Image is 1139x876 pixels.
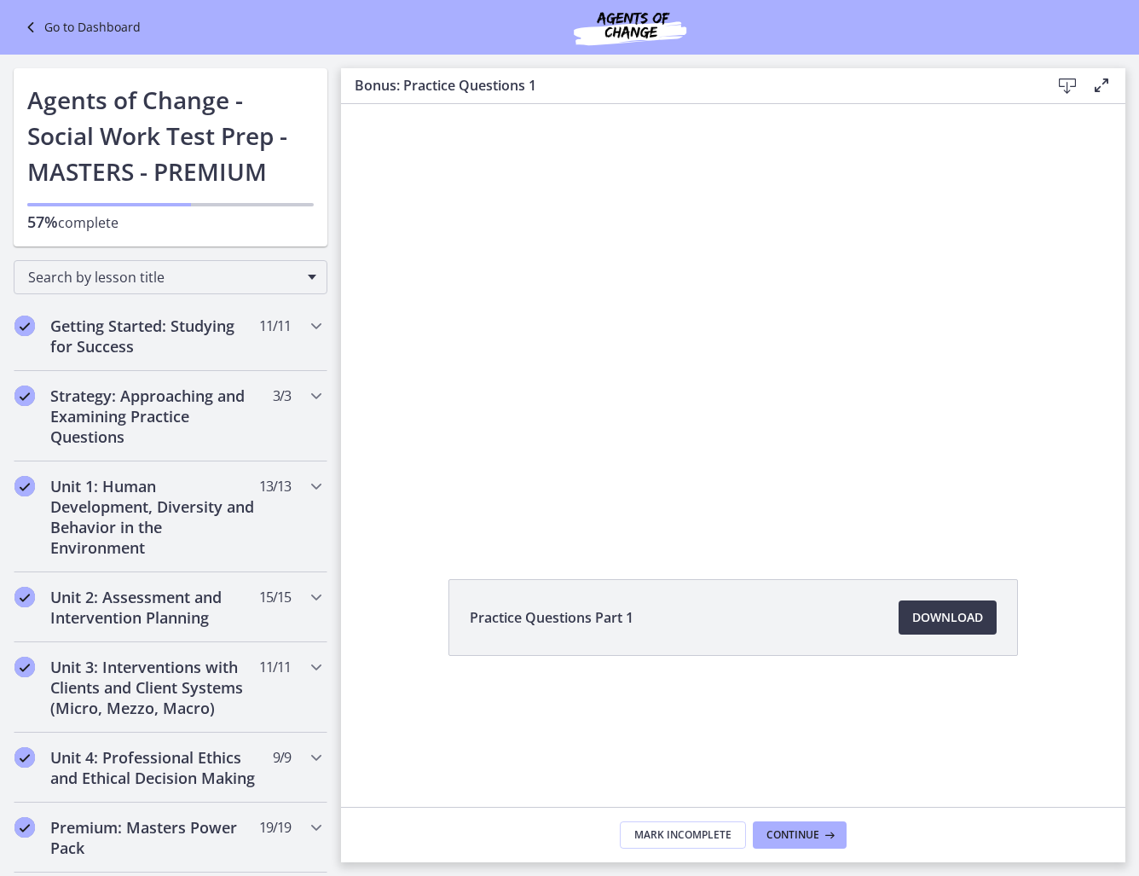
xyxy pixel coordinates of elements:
span: 11 / 11 [259,316,291,336]
h2: Strategy: Approaching and Examining Practice Questions [50,386,258,447]
iframe: Video Lesson [341,104,1125,540]
div: Search by lesson title [14,260,327,294]
h2: Premium: Masters Power Pack [50,817,258,858]
span: 11 / 11 [259,657,291,677]
p: complete [27,212,314,233]
span: 15 / 15 [259,587,291,607]
h2: Unit 4: Professional Ethics and Ethical Decision Making [50,747,258,788]
i: Completed [14,587,35,607]
span: Search by lesson title [28,268,299,287]
h2: Unit 2: Assessment and Intervention Planning [50,587,258,628]
h2: Unit 3: Interventions with Clients and Client Systems (Micro, Mezzo, Macro) [50,657,258,718]
i: Completed [14,386,35,406]
span: Continue [766,828,819,842]
a: Go to Dashboard [20,17,141,38]
h2: Unit 1: Human Development, Diversity and Behavior in the Environment [50,476,258,558]
i: Completed [14,817,35,838]
span: Practice Questions Part 1 [470,607,633,628]
span: Mark Incomplete [634,828,731,842]
span: 19 / 19 [259,817,291,838]
span: 57% [27,212,58,232]
span: 9 / 9 [273,747,291,768]
i: Completed [14,657,35,677]
i: Completed [14,316,35,336]
span: 13 / 13 [259,476,291,496]
h1: Agents of Change - Social Work Test Prep - MASTERS - PREMIUM [27,82,314,189]
i: Completed [14,476,35,496]
h2: Getting Started: Studying for Success [50,316,258,357]
a: Download [899,600,997,635]
span: Download [912,607,983,628]
i: Completed [14,747,35,768]
span: 3 / 3 [273,386,291,406]
h3: Bonus: Practice Questions 1 [355,75,1023,96]
img: Agents of Change [528,7,732,48]
button: Continue [753,821,847,849]
button: Mark Incomplete [620,821,746,849]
